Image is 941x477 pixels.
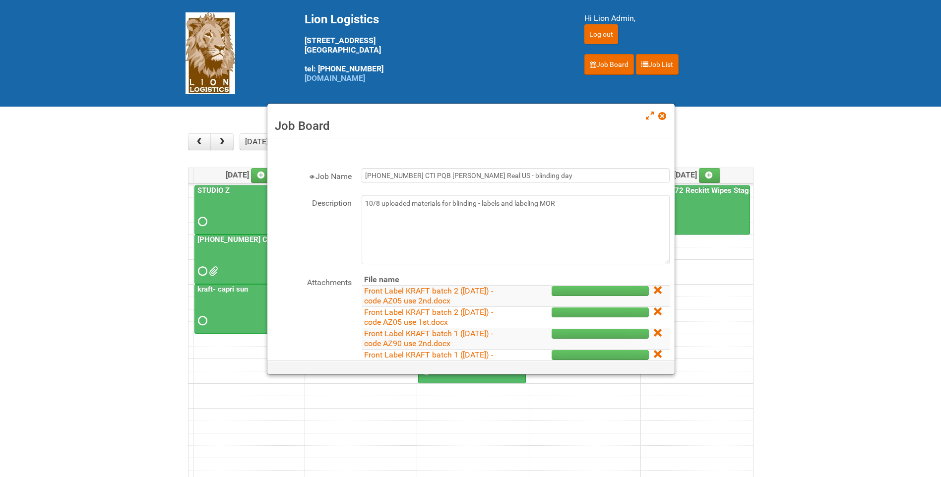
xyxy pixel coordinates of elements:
[364,286,493,305] a: Front Label KRAFT batch 2 ([DATE]) - code AZ05 use 2nd.docx
[186,48,235,58] a: Lion Logistics
[251,168,273,183] a: Add an event
[362,195,670,264] textarea: 10/8 uploaded materials for blinding - labels and labeling MOR
[642,185,750,235] a: 25-048772 Reckitt Wipes Stage 4 - blinding/labeling day
[584,24,618,44] input: Log out
[364,329,493,348] a: Front Label KRAFT batch 1 ([DATE]) - code AZ90 use 2nd.docx
[305,12,560,83] div: [STREET_ADDRESS] [GEOGRAPHIC_DATA] tel: [PHONE_NUMBER]
[240,133,273,150] button: [DATE]
[305,12,379,26] span: Lion Logistics
[636,54,679,75] a: Job List
[272,168,352,182] label: Job Name
[195,186,232,195] a: STUDIO Z
[584,54,634,75] a: Job Board
[198,317,205,324] span: Requested
[699,168,721,183] a: Add an event
[364,307,493,327] a: Front Label KRAFT batch 2 ([DATE]) - code AZ05 use 1st.docx
[194,284,302,334] a: kraft- capri sun
[195,235,427,244] a: [PHONE_NUMBER] CTI PQB [PERSON_NAME] Real US - blinding day
[209,268,216,275] span: Front Label KRAFT batch 2 (02.26.26) - code AZ05 use 2nd.docx Front Label KRAFT batch 2 (02.26.26...
[195,285,250,294] a: kraft- capri sun
[198,218,205,225] span: Requested
[226,170,273,179] span: [DATE]
[643,186,838,195] a: 25-048772 Reckitt Wipes Stage 4 - blinding/labeling day
[194,185,302,235] a: STUDIO Z
[186,12,235,94] img: Lion Logistics
[194,235,302,284] a: [PHONE_NUMBER] CTI PQB [PERSON_NAME] Real US - blinding day
[275,119,667,133] h3: Job Board
[305,73,365,83] a: [DOMAIN_NAME]
[364,350,493,369] a: Front Label KRAFT batch 1 ([DATE]) - code AZ90 use 1st.docx
[198,268,205,275] span: Requested
[674,170,721,179] span: [DATE]
[272,195,352,209] label: Description
[584,12,756,24] div: Hi Lion Admin,
[362,274,512,286] th: File name
[272,274,352,289] label: Attachments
